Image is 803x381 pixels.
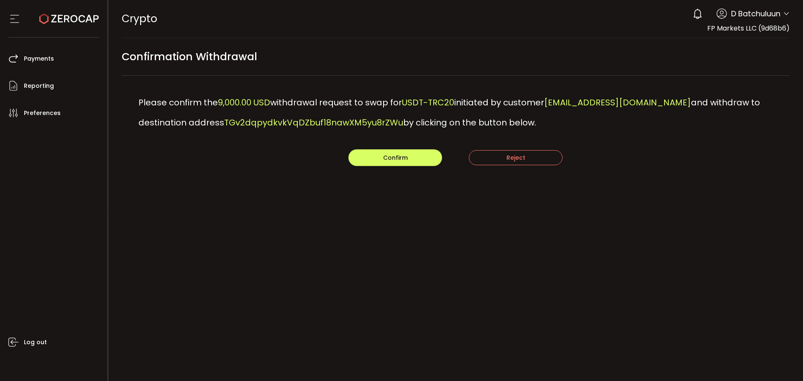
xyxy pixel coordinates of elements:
span: [EMAIL_ADDRESS][DOMAIN_NAME] [544,97,691,108]
span: initiated by customer [454,97,544,108]
span: Confirm [383,153,408,162]
span: Reporting [24,80,54,92]
span: Please confirm the [138,97,218,108]
button: Reject [469,150,563,165]
span: Crypto [122,11,157,26]
button: Confirm [348,149,442,166]
iframe: Chat Widget [706,291,803,381]
span: Payments [24,53,54,65]
span: D Batchuluun [731,8,780,19]
span: Preferences [24,107,61,119]
span: FP Markets LLC (9d68b6) [707,23,790,33]
span: by clicking on the button below. [403,117,536,128]
span: Confirmation Withdrawal [122,47,257,66]
span: TGv2dqpydkvkVqDZbuf18nawXM5yu8rZWu [224,117,403,128]
span: 9,000.00 USD [218,97,270,108]
span: USDT-TRC20 [402,97,454,108]
span: Log out [24,336,47,348]
span: withdrawal request to swap for [270,97,402,108]
span: Reject [506,153,525,162]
